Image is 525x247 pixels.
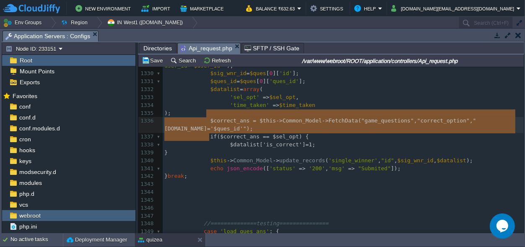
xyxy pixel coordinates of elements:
[18,103,32,110] a: conf
[247,70,250,76] span: =
[138,220,155,228] div: 1348
[138,228,155,236] div: 1349
[299,133,309,140] span: ) {
[138,109,155,117] div: 1335
[263,94,270,100] span: =>
[279,70,292,76] span: 'id'
[138,157,155,165] div: 1340
[211,70,247,76] span: $sig_wnr_id
[194,62,220,69] span: $user_id
[203,57,233,64] button: Refresh
[391,3,517,13] button: [DOMAIN_NAME][EMAIL_ADDRESS][DOMAIN_NAME]
[260,78,263,84] span: 0
[204,228,217,234] span: case
[18,190,36,198] span: php.d
[11,92,39,100] span: Favorites
[18,168,57,176] a: modsecurity.d
[312,141,315,148] span: ;
[227,62,234,69] span: );
[138,78,155,86] div: 1331
[18,201,29,208] a: vcs
[260,86,263,92] span: (
[230,94,260,100] span: 'sel_opt'
[18,68,56,75] a: Mount Points
[292,70,299,76] span: ];
[434,157,437,164] span: ,
[437,157,466,164] span: $datalist
[322,117,329,124] span: ->
[328,117,358,124] span: FetchData
[266,70,270,76] span: [
[180,3,226,13] button: Marketplace
[354,3,378,13] button: Help
[243,86,260,92] span: array
[240,78,256,84] span: $ques
[269,70,273,76] span: 0
[138,86,155,94] div: 1332
[138,141,155,149] div: 1338
[253,117,256,124] span: =
[269,94,296,100] span: $sel_opt
[18,179,43,187] a: modules
[18,157,33,165] span: keys
[164,173,168,179] span: }
[279,102,315,108] span: $time_taken
[143,43,172,53] span: Directories
[240,125,247,132] span: '"
[283,117,322,124] span: Common_Model
[138,94,155,101] div: 1333
[211,133,217,140] span: if
[466,157,473,164] span: );
[398,157,434,164] span: $sig_wnr_id
[263,78,270,84] span: ][
[414,117,417,124] span: ,
[309,141,312,148] span: 1
[273,133,299,140] span: $sel_opt
[164,149,168,156] span: }
[310,3,346,13] button: Settings
[237,78,240,84] span: =
[263,165,270,172] span: ([
[490,213,517,239] iframe: chat widget
[138,149,155,157] div: 1339
[138,165,155,173] div: 1341
[348,165,355,172] span: =>
[138,101,155,109] div: 1334
[18,78,41,86] a: Exports
[211,157,227,164] span: $this
[18,223,38,230] a: php.ini
[217,133,220,140] span: (
[141,3,173,13] button: Import
[213,125,240,132] span: $ques_id
[269,165,296,172] span: 'status'
[211,86,240,92] span: $datalist
[328,157,377,164] span: 'single_winner'
[18,114,37,121] a: conf.d
[250,70,266,76] span: $ques
[269,228,279,234] span: : {
[75,3,133,13] button: New Environment
[138,204,155,212] div: 1346
[18,57,34,64] span: Root
[138,196,155,204] div: 1345
[220,228,269,234] span: 'load_ques_ans'
[10,233,63,247] div: No active tasks
[417,117,470,124] span: "correct_option"
[18,212,42,219] a: webroot
[296,94,299,100] span: ,
[211,78,237,84] span: $ques_id
[240,86,243,92] span: =
[299,165,306,172] span: =>
[5,31,90,42] span: Application Servers : Configs
[361,117,414,124] span: "game_questions"
[170,57,198,64] button: Search
[220,62,227,69] span: '"
[325,165,329,172] span: ,
[211,165,224,172] span: echo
